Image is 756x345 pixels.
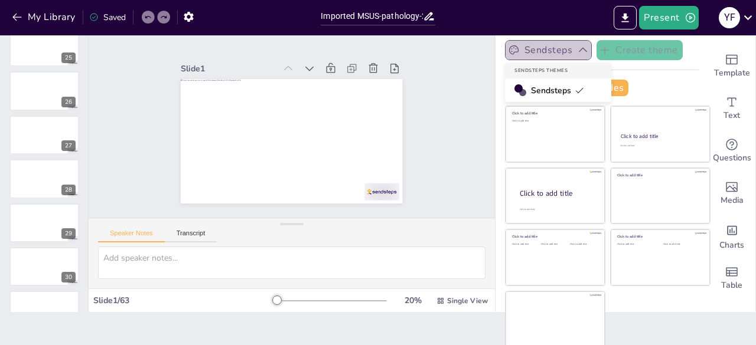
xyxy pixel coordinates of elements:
div: 30 [61,272,76,282]
div: Click to add text [617,243,654,246]
span: Template [714,67,750,80]
div: Click to add body [520,208,594,211]
div: Click to add text [663,243,700,246]
div: 26 [61,97,76,107]
button: Sendsteps [505,40,592,60]
span: Single View [447,296,488,305]
span: Sendsteps [531,85,584,96]
span: Media [721,194,744,207]
button: Export to PowerPoint [614,6,637,29]
div: Click to add title [617,234,702,239]
div: 26 [9,71,79,110]
span: Text [724,109,740,122]
div: 29 [61,228,76,239]
div: Slide 1 / 63 [93,295,273,306]
div: 30 [9,247,79,286]
div: 29 [9,203,79,242]
input: Insert title [321,8,422,25]
div: Click to add title [520,188,595,198]
div: Add images, graphics, shapes or video [708,172,755,215]
div: 28 [9,159,79,198]
button: My Library [9,8,80,27]
div: 20 % [399,295,427,306]
div: Click to add title [617,173,702,178]
button: Present [639,6,698,29]
div: Click to add text [620,144,699,147]
div: Click to add title [512,111,597,116]
div: Add charts and graphs [708,215,755,257]
div: 27 [61,140,76,151]
span: Charts [719,239,744,252]
button: Speaker Notes [98,229,165,242]
div: Add ready made slides [708,45,755,87]
div: Y F [719,7,740,28]
div: Saved [89,12,126,23]
button: Create theme [597,40,683,60]
div: Click to add text [512,243,539,246]
div: Click to add text [541,243,568,246]
div: Add text boxes [708,87,755,130]
span: Questions [713,152,751,165]
div: 28 [61,185,76,195]
div: Click to add title [512,234,597,239]
div: Click to add title [621,133,699,140]
div: Slide 1 [211,23,302,71]
div: Sendsteps Themes [505,63,611,78]
div: Click to add text [512,120,597,123]
div: Add a table [708,257,755,300]
div: 27 [9,116,79,155]
div: Click to add text [570,243,597,246]
span: Table [721,279,742,292]
div: 25 [9,28,79,67]
div: Get real-time input from your audience [708,130,755,172]
button: Y F [719,6,740,29]
button: Transcript [165,229,217,242]
div: 25 [61,52,76,63]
